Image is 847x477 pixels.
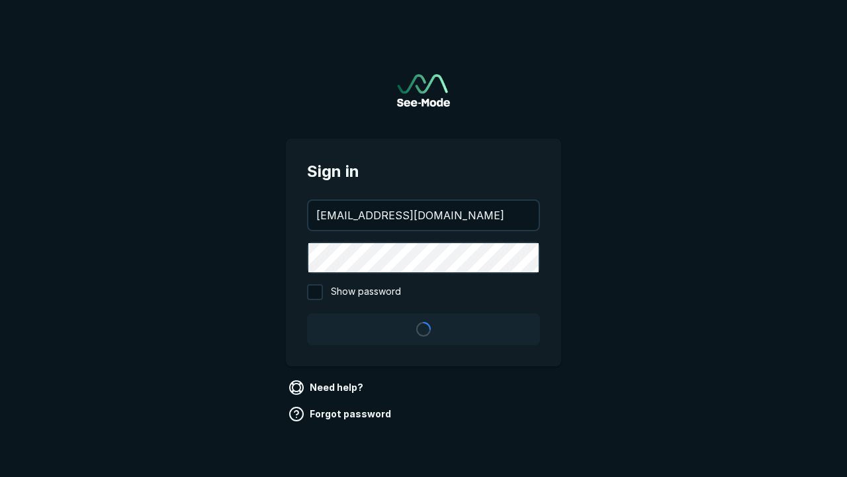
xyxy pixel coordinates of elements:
span: Sign in [307,160,540,184]
span: Show password [331,284,401,300]
a: Need help? [286,377,369,398]
img: See-Mode Logo [397,74,450,107]
input: your@email.com [308,201,539,230]
a: Forgot password [286,403,396,425]
a: Go to sign in [397,74,450,107]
